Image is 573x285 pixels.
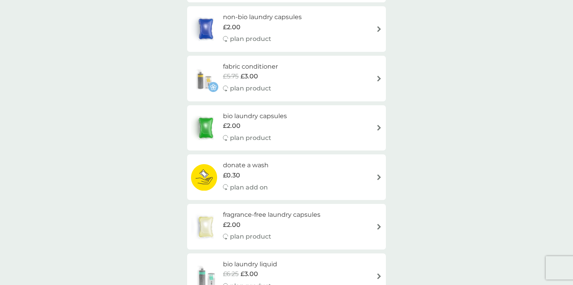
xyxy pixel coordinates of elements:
[191,114,221,142] img: bio laundry capsules
[376,125,382,131] img: arrow right
[223,160,269,170] h6: donate a wash
[230,182,268,193] p: plan add on
[376,224,382,230] img: arrow right
[223,22,241,32] span: £2.00
[223,170,240,181] span: £0.30
[223,62,278,72] h6: fabric conditioner
[241,269,258,279] span: £3.00
[223,111,287,121] h6: bio laundry capsules
[223,121,241,131] span: £2.00
[241,71,258,81] span: £3.00
[223,12,302,22] h6: non-bio laundry capsules
[191,15,221,42] img: non-bio laundry capsules
[230,133,271,143] p: plan product
[223,259,277,269] h6: bio laundry liquid
[230,232,271,242] p: plan product
[223,220,241,230] span: £2.00
[376,26,382,32] img: arrow right
[191,65,218,92] img: fabric conditioner
[223,269,239,279] span: £6.25
[191,213,221,241] img: fragrance-free laundry capsules
[230,34,271,44] p: plan product
[223,210,320,220] h6: fragrance-free laundry capsules
[191,164,217,191] img: donate a wash
[223,71,239,81] span: £5.75
[376,76,382,81] img: arrow right
[230,83,271,94] p: plan product
[376,273,382,279] img: arrow right
[376,174,382,180] img: arrow right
